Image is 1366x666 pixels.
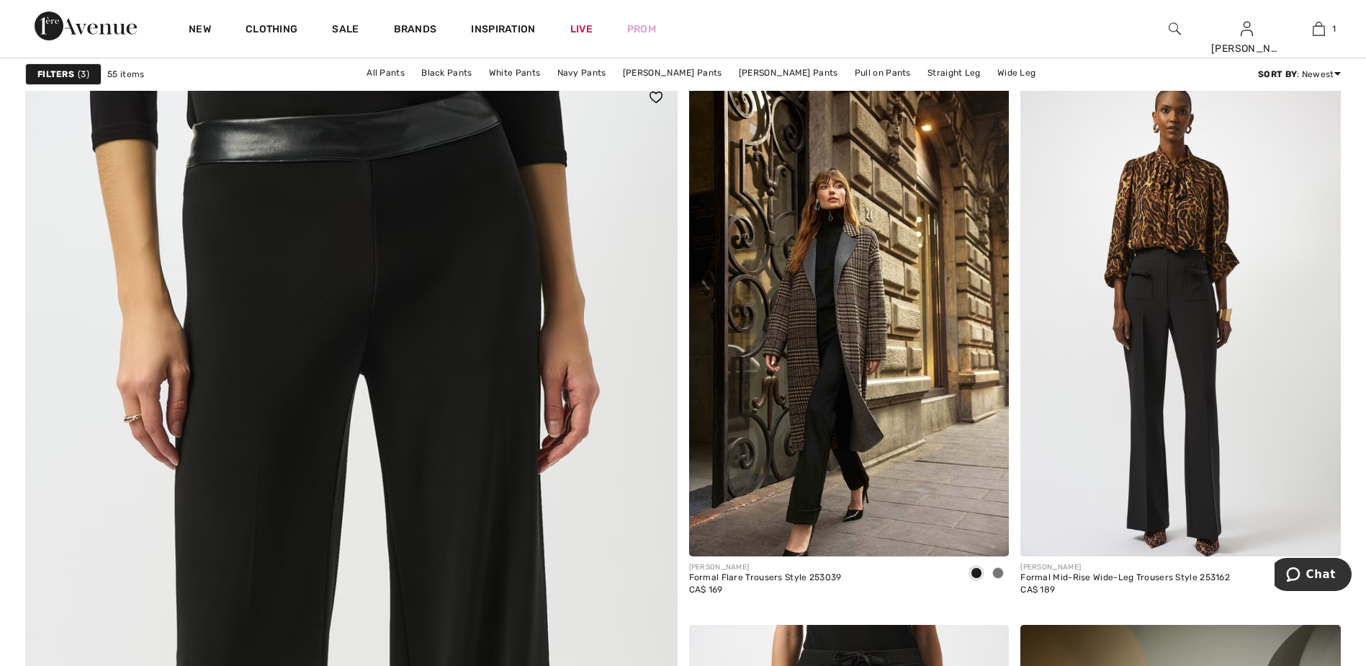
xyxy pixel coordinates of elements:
div: : Newest [1258,68,1341,81]
a: Brands [394,23,437,38]
div: [PERSON_NAME] [689,562,842,573]
a: [PERSON_NAME] Pants [732,63,845,82]
div: [PERSON_NAME] [1211,41,1282,56]
a: Live [570,22,593,37]
a: New [189,23,211,38]
div: Formal Flare Trousers Style 253039 [689,573,842,583]
a: Clothing [246,23,297,38]
a: Sale [332,23,359,38]
span: CA$ 169 [689,585,723,595]
div: Grey melange [987,562,1009,586]
a: Straight Leg [920,63,988,82]
span: Inspiration [471,23,535,38]
img: Formal Mid-Rise Wide-Leg Trousers Style 253162. Black [1020,76,1341,556]
span: 3 [78,68,89,81]
span: 55 items [107,68,144,81]
a: Black Pants [414,63,479,82]
a: White Pants [482,63,547,82]
img: 1ère Avenue [35,12,137,40]
img: Formal Flare Trousers Style 253039. Black [689,76,1010,556]
img: search the website [1169,20,1181,37]
a: Navy Pants [550,63,614,82]
a: Sign In [1241,22,1253,35]
div: Formal Mid-Rise Wide-Leg Trousers Style 253162 [1020,573,1230,583]
div: [PERSON_NAME] [1020,562,1230,573]
span: 1 [1332,22,1336,35]
img: My Info [1241,20,1253,37]
a: [PERSON_NAME] Pants [616,63,729,82]
span: CA$ 189 [1020,585,1055,595]
img: My Bag [1313,20,1325,37]
a: All Pants [359,63,412,82]
div: Black [966,562,987,586]
strong: Filters [37,68,74,81]
a: Prom [627,22,656,37]
iframe: Opens a widget where you can chat to one of our agents [1275,558,1352,594]
a: Wide Leg [990,63,1043,82]
strong: Sort By [1258,69,1297,79]
a: Pull on Pants [848,63,918,82]
a: 1 [1283,20,1354,37]
img: heart_black_full.svg [650,92,662,103]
